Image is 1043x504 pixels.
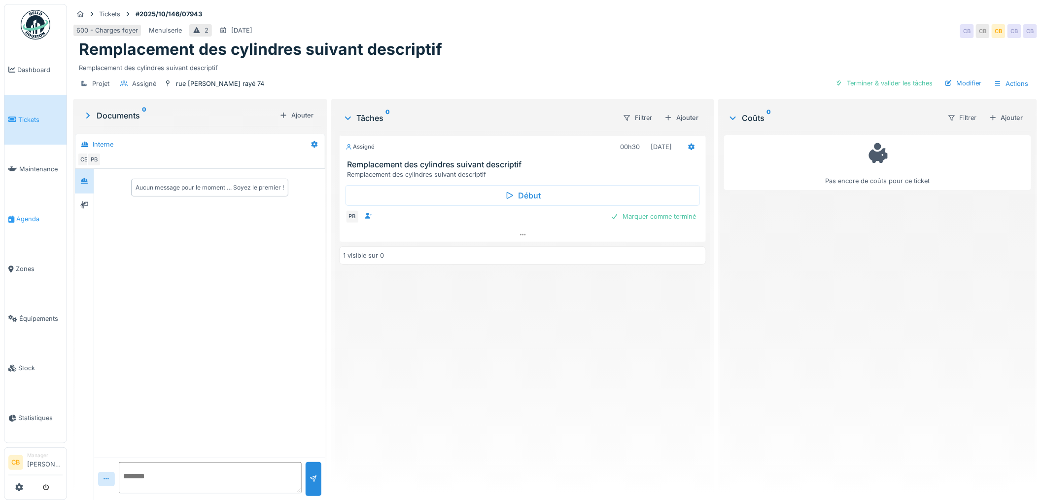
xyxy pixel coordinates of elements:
div: Pas encore de coûts pour ce ticket [730,140,1025,186]
div: rue [PERSON_NAME] rayé 74 [176,79,264,88]
div: PB [87,153,101,166]
div: Terminer & valider les tâches [832,77,937,90]
a: Statistiques [4,393,67,443]
div: Filtrer [943,111,981,125]
a: Stock [4,344,67,393]
div: Remplacement des cylindres suivant descriptif [79,59,1031,73]
li: [PERSON_NAME] [27,452,63,473]
div: Projet [92,79,109,88]
span: Stock [18,363,63,373]
div: CB [992,24,1006,38]
h1: Remplacement des cylindres suivant descriptif [79,40,442,59]
div: [DATE] [231,26,252,35]
div: Modifier [941,77,986,90]
div: CB [1023,24,1037,38]
div: Remplacement des cylindres suivant descriptif [348,170,702,179]
div: Coûts [728,112,939,124]
span: Statistiques [18,413,63,423]
span: Dashboard [17,65,63,75]
div: 600 - Charges foyer [76,26,138,35]
div: Début [346,185,700,206]
div: CB [1008,24,1021,38]
span: Agenda [16,214,63,224]
div: Manager [27,452,63,459]
div: [DATE] [651,142,672,152]
sup: 0 [386,112,390,124]
div: Ajouter [661,111,702,124]
div: Actions [990,77,1033,91]
div: PB [346,210,359,224]
a: Équipements [4,294,67,344]
a: Agenda [4,194,67,244]
div: Tâches [343,112,615,124]
div: CB [976,24,990,38]
div: Interne [93,140,113,149]
div: Documents [83,110,276,121]
div: 2 [205,26,209,35]
div: 00h30 [620,142,640,152]
a: Zones [4,244,67,294]
sup: 0 [142,110,146,121]
span: Équipements [19,314,63,323]
div: Filtrer [619,111,657,125]
div: Marquer comme terminé [607,210,700,223]
div: 1 visible sur 0 [344,251,384,260]
a: Dashboard [4,45,67,95]
div: CB [960,24,974,38]
div: CB [77,153,91,166]
div: Assigné [132,79,156,88]
li: CB [8,455,23,470]
a: Tickets [4,95,67,145]
strong: #2025/10/146/07943 [132,9,206,19]
div: Ajouter [276,109,317,122]
div: Aucun message pour le moment … Soyez le premier ! [136,183,284,192]
span: Tickets [18,115,63,124]
h3: Remplacement des cylindres suivant descriptif [348,160,702,169]
div: Menuiserie [149,26,182,35]
img: Badge_color-CXgf-gQk.svg [21,10,50,39]
span: Zones [16,264,63,273]
a: Maintenance [4,145,67,194]
sup: 0 [766,112,771,124]
span: Maintenance [19,164,63,174]
a: CB Manager[PERSON_NAME] [8,452,63,475]
div: Assigné [346,143,375,151]
div: Tickets [99,9,120,19]
div: Ajouter [985,111,1027,124]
